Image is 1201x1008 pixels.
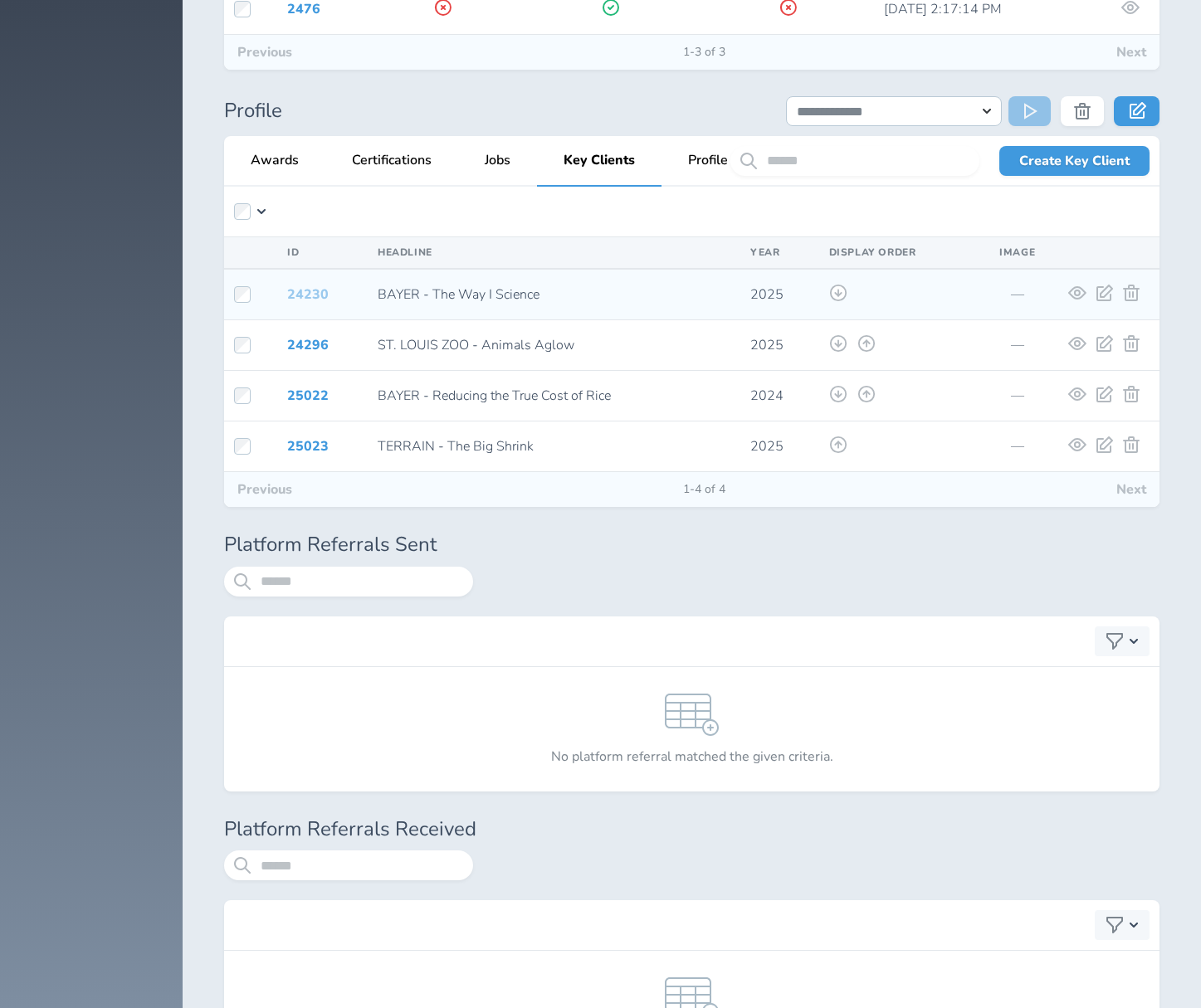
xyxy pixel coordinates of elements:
h1: Profile [224,100,766,123]
span: 1-4 of 4 [670,483,739,496]
a: 25022 [287,387,329,405]
span: Year [750,246,779,259]
span: Image [999,246,1035,259]
span: Key Clients [564,153,635,168]
h1: Platform Referrals Received [224,818,1160,841]
span: 1-3 of 3 [670,46,739,59]
span: Awards [251,153,299,168]
button: Awards [224,136,325,186]
button: Delete [1061,96,1104,126]
span: 2024 [750,387,784,405]
span: Headline [378,246,432,259]
span: 2025 [750,336,784,354]
span: ST. LOUIS ZOO - Animals Aglow [378,336,574,354]
button: Previous [224,35,305,70]
h1: Platform Referrals Sent [224,533,1160,557]
a: Edit [1114,96,1160,126]
button: Certifications [325,136,458,186]
span: 2025 [750,285,784,304]
button: Profile Links [662,136,789,186]
a: 24296 [287,336,329,354]
span: BAYER - The Way I Science [378,285,539,304]
span: Jobs [485,153,510,168]
a: 25023 [287,437,329,455]
button: Previous [224,472,305,507]
span: Certifications [352,153,432,168]
span: — [1011,336,1024,354]
span: BAYER - Reducing the True Cost of Rice [378,387,611,405]
h3: No platform referral matched the given criteria. [551,749,833,764]
a: Create Key Client [999,146,1150,176]
span: TERRAIN - The Big Shrink [378,437,534,455]
span: — [1011,387,1024,405]
button: Key Clients [537,136,662,186]
button: Jobs [458,136,537,186]
span: — [1011,285,1024,304]
span: ID [287,246,299,259]
span: — [1011,437,1024,455]
span: 2025 [750,437,784,455]
span: Display Order [829,246,916,259]
a: 24230 [287,285,329,304]
button: Next [1103,35,1160,70]
button: Run Action [1008,96,1051,126]
span: Profile Links [688,153,763,168]
button: Next [1103,472,1160,507]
